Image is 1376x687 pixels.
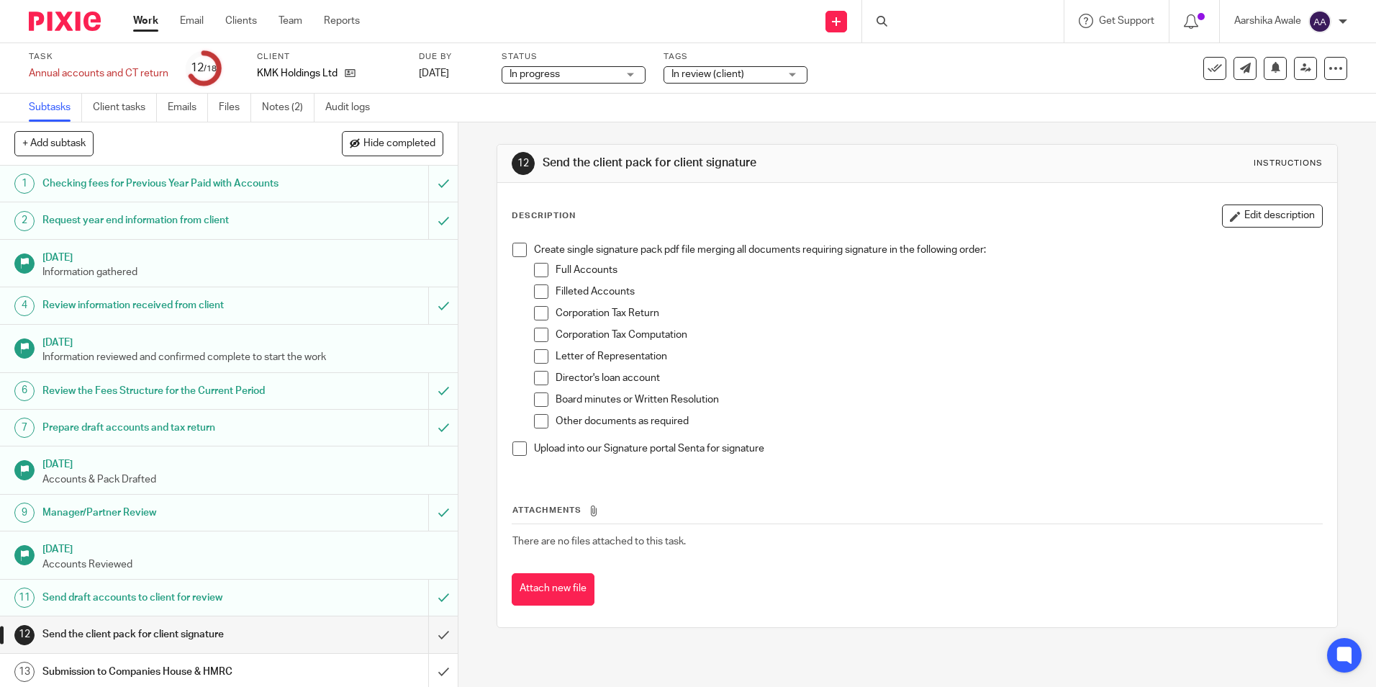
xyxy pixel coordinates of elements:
[262,94,314,122] a: Notes (2)
[42,502,290,524] h1: Manager/Partner Review
[42,624,290,645] h1: Send the client pack for client signature
[671,69,744,79] span: In review (client)
[14,296,35,316] div: 4
[42,295,290,316] h1: Review information received from client
[14,588,35,608] div: 11
[512,506,581,514] span: Attachments
[29,51,168,63] label: Task
[225,14,257,28] a: Clients
[133,14,158,28] a: Work
[14,625,35,645] div: 12
[14,174,35,194] div: 1
[556,371,1321,385] p: Director's loan account
[42,173,290,194] h1: Checking fees for Previous Year Paid with Accounts
[180,14,204,28] a: Email
[534,243,1321,257] p: Create single signature pack pdf file merging all documents requiring signature in the following ...
[502,51,646,63] label: Status
[556,392,1321,407] p: Board minutes or Written Resolution
[419,51,484,63] label: Due by
[342,131,443,156] button: Hide completed
[29,66,168,81] div: Annual accounts and CT return
[543,156,948,171] h1: Send the client pack for client signature
[664,51,807,63] label: Tags
[93,94,157,122] a: Client tasks
[42,539,444,557] h1: [DATE]
[257,66,338,81] p: KMK Holdings Ltd
[42,380,290,402] h1: Review the Fees Structure for the Current Period
[219,94,251,122] a: Files
[14,418,35,438] div: 7
[534,441,1321,456] p: Upload into our Signature portal Senta for signature
[29,12,101,31] img: Pixie
[1254,158,1323,169] div: Instructions
[1308,10,1331,33] img: svg%3E
[42,472,444,487] p: Accounts & Pack Drafted
[14,381,35,401] div: 6
[14,131,94,156] button: + Add subtask
[512,536,686,547] span: There are no files attached to this task.
[510,69,560,79] span: In progress
[42,332,444,350] h1: [DATE]
[556,263,1321,277] p: Full Accounts
[42,350,444,364] p: Information reviewed and confirmed complete to start the work
[168,94,208,122] a: Emails
[1234,14,1301,28] p: Aarshika Awale
[512,210,576,222] p: Description
[512,573,594,606] button: Attach new file
[257,51,401,63] label: Client
[363,138,435,150] span: Hide completed
[14,211,35,231] div: 2
[556,328,1321,342] p: Corporation Tax Computation
[324,14,360,28] a: Reports
[42,454,444,472] h1: [DATE]
[14,503,35,523] div: 9
[1222,205,1323,228] button: Edit description
[42,661,290,683] h1: Submission to Companies House & HMRC
[556,284,1321,299] p: Filleted Accounts
[1099,16,1154,26] span: Get Support
[556,414,1321,428] p: Other documents as required
[556,349,1321,364] p: Letter of Representation
[42,417,290,439] h1: Prepare draft accounts and tax return
[556,306,1321,320] p: Corporation Tax Return
[191,60,217,76] div: 12
[512,152,535,175] div: 12
[42,587,290,609] h1: Send draft accounts to client for review
[14,662,35,682] div: 13
[325,94,381,122] a: Audit logs
[279,14,302,28] a: Team
[204,65,217,73] small: /18
[42,247,444,265] h1: [DATE]
[419,68,449,78] span: [DATE]
[42,265,444,279] p: Information gathered
[29,94,82,122] a: Subtasks
[42,557,444,572] p: Accounts Reviewed
[42,210,290,231] h1: Request year end information from client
